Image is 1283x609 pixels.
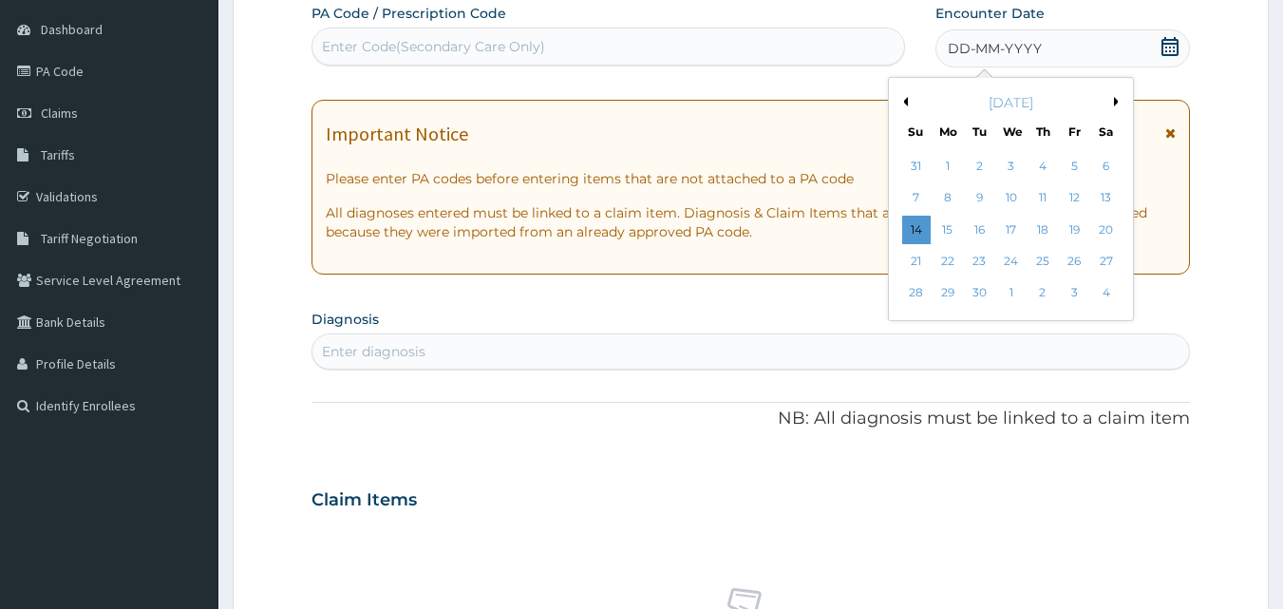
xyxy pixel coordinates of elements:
[1035,124,1051,140] div: Th
[902,184,931,213] div: Choose Sunday, September 7th, 2025
[311,490,417,511] h3: Claim Items
[326,203,1177,241] p: All diagnoses entered must be linked to a claim item. Diagnosis & Claim Items that are visible bu...
[1092,279,1121,308] div: Choose Saturday, October 4th, 2025
[997,216,1026,244] div: Choose Wednesday, September 17th, 2025
[966,152,994,181] div: Choose Tuesday, September 2nd, 2025
[326,124,468,144] h1: Important Notice
[1066,124,1083,140] div: Fr
[997,184,1026,213] div: Choose Wednesday, September 10th, 2025
[1092,152,1121,181] div: Choose Saturday, September 6th, 2025
[939,124,955,140] div: Mo
[966,216,994,244] div: Choose Tuesday, September 16th, 2025
[1028,216,1057,244] div: Choose Thursday, September 18th, 2025
[322,37,545,56] div: Enter Code(Secondary Care Only)
[1028,184,1057,213] div: Choose Thursday, September 11th, 2025
[311,407,1191,431] p: NB: All diagnosis must be linked to a claim item
[898,97,908,106] button: Previous Month
[1003,124,1019,140] div: We
[41,230,138,247] span: Tariff Negotiation
[1092,216,1121,244] div: Choose Saturday, September 20th, 2025
[311,310,379,329] label: Diagnosis
[896,93,1125,112] div: [DATE]
[972,124,988,140] div: Tu
[41,105,78,122] span: Claims
[902,279,931,308] div: Choose Sunday, September 28th, 2025
[934,279,962,308] div: Choose Monday, September 29th, 2025
[935,4,1045,23] label: Encounter Date
[997,247,1026,276] div: Choose Wednesday, September 24th, 2025
[997,279,1026,308] div: Choose Wednesday, October 1st, 2025
[902,152,931,181] div: Choose Sunday, August 31st, 2025
[948,39,1042,58] span: DD-MM-YYYY
[934,247,962,276] div: Choose Monday, September 22nd, 2025
[934,216,962,244] div: Choose Monday, September 15th, 2025
[1092,184,1121,213] div: Choose Saturday, September 13th, 2025
[1028,247,1057,276] div: Choose Thursday, September 25th, 2025
[322,342,425,361] div: Enter diagnosis
[966,279,994,308] div: Choose Tuesday, September 30th, 2025
[934,152,962,181] div: Choose Monday, September 1st, 2025
[934,184,962,213] div: Choose Monday, September 8th, 2025
[997,152,1026,181] div: Choose Wednesday, September 3rd, 2025
[1028,279,1057,308] div: Choose Thursday, October 2nd, 2025
[900,151,1122,310] div: month 2025-09
[311,4,506,23] label: PA Code / Prescription Code
[1099,124,1115,140] div: Sa
[1060,152,1088,181] div: Choose Friday, September 5th, 2025
[41,21,103,38] span: Dashboard
[41,146,75,163] span: Tariffs
[1114,97,1123,106] button: Next Month
[1092,247,1121,276] div: Choose Saturday, September 27th, 2025
[1060,216,1088,244] div: Choose Friday, September 19th, 2025
[1060,247,1088,276] div: Choose Friday, September 26th, 2025
[908,124,924,140] div: Su
[966,247,994,276] div: Choose Tuesday, September 23rd, 2025
[1060,279,1088,308] div: Choose Friday, October 3rd, 2025
[326,169,1177,188] p: Please enter PA codes before entering items that are not attached to a PA code
[1028,152,1057,181] div: Choose Thursday, September 4th, 2025
[902,247,931,276] div: Choose Sunday, September 21st, 2025
[902,216,931,244] div: Choose Sunday, September 14th, 2025
[1060,184,1088,213] div: Choose Friday, September 12th, 2025
[966,184,994,213] div: Choose Tuesday, September 9th, 2025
